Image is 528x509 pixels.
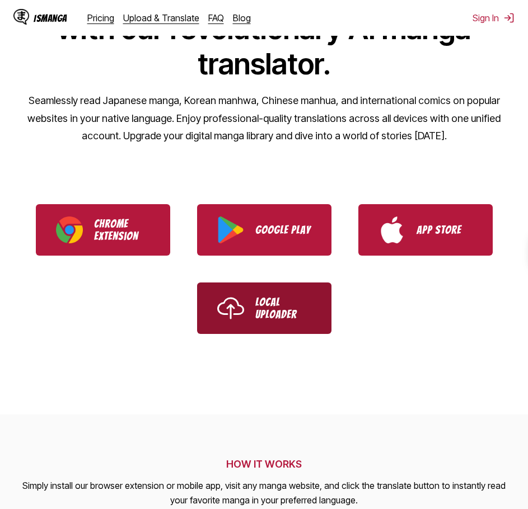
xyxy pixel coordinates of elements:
a: Download IsManga Chrome Extension [36,204,170,256]
a: Download IsManga from App Store [358,204,493,256]
div: IsManga [34,13,67,23]
p: Local Uploader [255,296,311,321]
a: FAQ [208,12,224,23]
a: Upload & Translate [123,12,199,23]
img: Upload icon [217,295,244,322]
a: Pricing [87,12,114,23]
p: Simply install our browser extension or mobile app, visit any manga website, and click the transl... [13,479,515,507]
a: Download IsManga from Google Play [197,204,331,256]
p: Chrome Extension [94,218,150,242]
button: Sign In [473,12,515,23]
a: Use IsManga Local Uploader [197,282,331,334]
img: App Store logo [379,216,405,243]
p: Seamlessly read Japanese manga, Korean manhwa, Chinese manhua, and international comics on popula... [13,92,515,145]
h2: HOW IT WORKS [13,458,515,470]
img: Chrome logo [56,216,83,243]
p: App Store [417,224,473,236]
img: Google Play logo [217,216,244,243]
img: Sign out [503,12,515,23]
p: Google Play [255,224,311,236]
img: IsManga Logo [13,9,29,25]
a: Blog [233,12,251,23]
a: IsManga LogoIsManga [13,9,87,27]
